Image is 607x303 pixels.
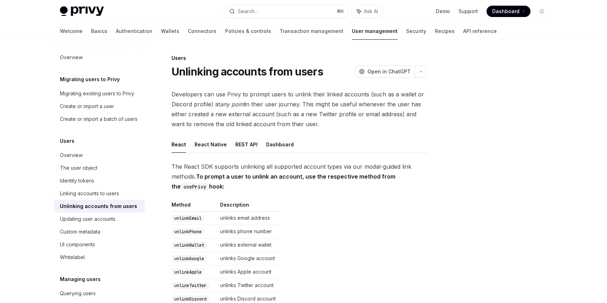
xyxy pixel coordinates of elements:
[60,176,94,185] div: Identity tokens
[217,212,280,225] td: unlinks email address
[60,137,74,145] h5: Users
[60,53,83,62] div: Overview
[172,89,427,129] span: Developers can use Privy to prompt users to unlink their linked accounts (such as a wallet or Dis...
[172,282,209,289] code: unlinkTwitter
[172,269,204,276] code: unlinkApple
[161,23,179,40] a: Wallets
[217,201,280,212] th: Description
[60,151,83,159] div: Overview
[172,228,204,235] code: unlinkPhone
[225,23,271,40] a: Policies & controls
[60,289,96,298] div: Querying users
[60,202,137,211] div: Unlinking accounts from users
[436,8,450,15] a: Demo
[354,66,415,78] button: Open in ChatGPT
[181,183,209,191] code: usePrivy
[54,174,145,187] a: Identity tokens
[280,23,343,40] a: Transaction management
[116,23,152,40] a: Authentication
[54,51,145,64] a: Overview
[487,6,530,17] a: Dashboard
[172,296,209,303] code: unlinkDiscord
[172,55,427,62] div: Users
[172,136,186,153] button: React
[172,255,207,262] code: unlinkGoogle
[195,136,227,153] button: React Native
[60,23,83,40] a: Welcome
[172,65,323,78] h1: Unlinking accounts from users
[60,240,95,249] div: UI components
[235,136,258,153] button: REST API
[352,23,398,40] a: User management
[54,162,145,174] a: The user object
[54,225,145,238] a: Custom metadata
[54,213,145,225] a: Updating user accounts
[266,136,294,153] button: Dashboard
[60,89,134,98] div: Migrating existing users to Privy
[459,8,478,15] a: Support
[217,225,280,239] td: unlinks phone number
[463,23,497,40] a: API reference
[492,8,519,15] span: Dashboard
[172,215,204,222] code: unlinkEmail
[217,239,280,252] td: unlinks external wallet
[54,100,145,113] a: Create or import a user
[60,215,116,223] div: Updating user accounts
[60,115,137,123] div: Create or import a batch of users
[364,8,378,15] span: Ask AI
[435,23,455,40] a: Recipes
[54,87,145,100] a: Migrating existing users to Privy
[337,9,344,14] span: ⌘ K
[54,113,145,125] a: Create or import a batch of users
[60,253,85,262] div: Whitelabel
[238,7,258,16] div: Search...
[60,275,101,284] h5: Managing users
[54,187,145,200] a: Linking accounts to users
[406,23,426,40] a: Security
[172,162,427,191] span: The React SDK supports unlinking all supported account types via our modal-guided link methods.
[60,164,97,172] div: The user object
[54,149,145,162] a: Overview
[54,287,145,300] a: Querying users
[224,5,348,18] button: Search...⌘K
[217,252,280,265] td: unlinks Google account
[60,102,114,111] div: Create or import a user
[352,5,383,18] button: Ask AI
[220,101,245,108] em: any point
[217,265,280,279] td: unlinks Apple account
[172,242,207,249] code: unlinkWallet
[172,173,395,190] strong: To prompt a user to unlink an account, use the respective method from the hook:
[60,228,100,236] div: Custom metadata
[91,23,107,40] a: Basics
[60,75,120,84] h5: Migrating users to Privy
[54,251,145,264] a: Whitelabel
[217,279,280,292] td: unlinks Twitter account
[536,6,547,17] button: Toggle dark mode
[367,68,411,75] span: Open in ChatGPT
[172,201,217,212] th: Method
[60,189,119,198] div: Linking accounts to users
[188,23,217,40] a: Connectors
[60,6,104,16] img: light logo
[54,200,145,213] a: Unlinking accounts from users
[54,238,145,251] a: UI components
